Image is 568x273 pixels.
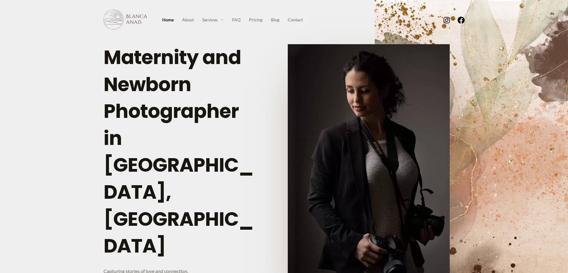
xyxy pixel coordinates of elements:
img: Blanca Anais Photography [104,10,147,29]
a: Facebook [458,17,465,24]
a: Home [158,15,178,24]
a: Contact [284,15,307,24]
a: Blog [267,15,284,24]
h1: Maternity and Newborn Photographer in [GEOGRAPHIC_DATA], [GEOGRAPHIC_DATA] [104,44,259,259]
nav: Site Navigation: Primary [158,15,307,24]
a: Pricing [245,15,267,24]
a: Services [198,15,228,24]
a: FAQ [228,15,245,24]
a: Instagram [443,17,450,24]
a: About [178,15,198,24]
